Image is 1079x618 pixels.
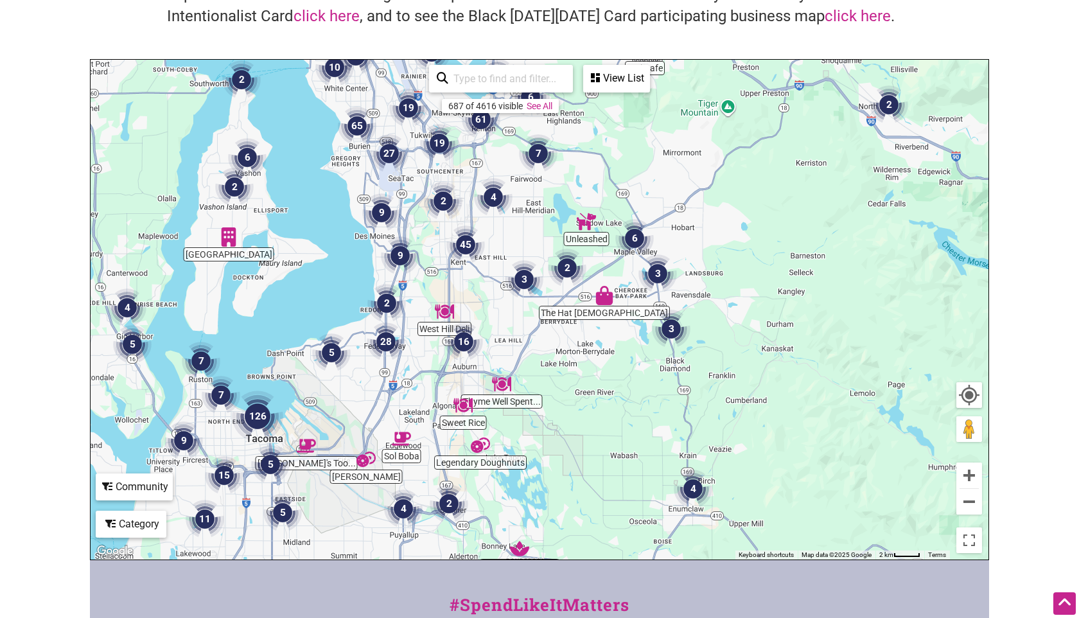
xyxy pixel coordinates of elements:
[825,7,891,25] a: click here
[875,551,924,560] button: Map Scale: 2 km per 38 pixels
[492,375,511,394] div: Thyme Well Spent Catering
[251,445,290,484] div: 5
[294,7,360,25] a: click here
[222,60,261,99] div: 2
[548,249,586,287] div: 2
[108,288,146,327] div: 4
[802,551,872,558] span: Map data ©2025 Google
[595,286,614,305] div: The Hat Lady
[739,551,794,560] button: Keyboard shortcuts
[186,500,224,538] div: 11
[638,254,677,293] div: 3
[381,236,419,275] div: 9
[94,543,136,560] img: Google
[392,429,411,448] div: Sol Boba
[1053,592,1076,615] div: Scroll Back to Top
[232,391,283,442] div: 126
[202,376,240,414] div: 7
[430,484,468,523] div: 2
[453,396,473,415] div: Sweet Rice
[674,470,712,508] div: 4
[474,178,513,216] div: 4
[182,342,220,380] div: 7
[652,310,690,348] div: 3
[420,124,459,163] div: 19
[448,66,565,91] input: Type to find and filter...
[312,333,351,372] div: 5
[928,551,946,558] a: Terms
[97,512,165,536] div: Category
[96,511,166,538] div: Filter by category
[97,475,171,499] div: Community
[164,421,203,460] div: 9
[444,322,483,361] div: 16
[505,260,543,299] div: 3
[263,493,302,532] div: 5
[462,100,500,139] div: 61
[113,325,152,364] div: 5
[96,473,173,500] div: Filter by Community
[956,463,982,488] button: Zoom in
[956,416,982,442] button: Drag Pegman onto the map to open Street View
[338,107,376,145] div: 65
[583,65,650,93] div: See a list of the visible businesses
[577,212,596,231] div: Unleashed
[356,450,376,469] div: Kusher Bakery
[519,134,557,173] div: 7
[424,182,462,220] div: 2
[384,490,423,528] div: 4
[870,85,908,124] div: 2
[527,101,552,111] a: See All
[956,382,982,408] button: Your Location
[615,219,654,258] div: 6
[94,543,136,560] a: Open this area in Google Maps (opens a new window)
[429,65,573,93] div: Type to search and filter
[956,489,982,515] button: Zoom out
[955,527,983,554] button: Toggle fullscreen view
[205,456,243,495] div: 15
[219,227,238,247] div: Froggsong Gardens
[362,193,401,232] div: 9
[446,225,485,264] div: 45
[297,436,316,455] div: Lizzie Lou's Too Cafe
[510,539,529,558] div: Honey Glow Health
[228,138,267,177] div: 6
[389,89,428,127] div: 19
[471,436,490,455] div: Legendary Doughnuts
[315,48,354,87] div: 10
[215,168,254,206] div: 2
[370,134,408,173] div: 27
[584,66,649,91] div: View List
[879,551,893,558] span: 2 km
[367,284,406,322] div: 2
[435,302,454,321] div: West Hill Deli
[448,101,523,111] div: 687 of 4616 visible
[367,322,405,361] div: 28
